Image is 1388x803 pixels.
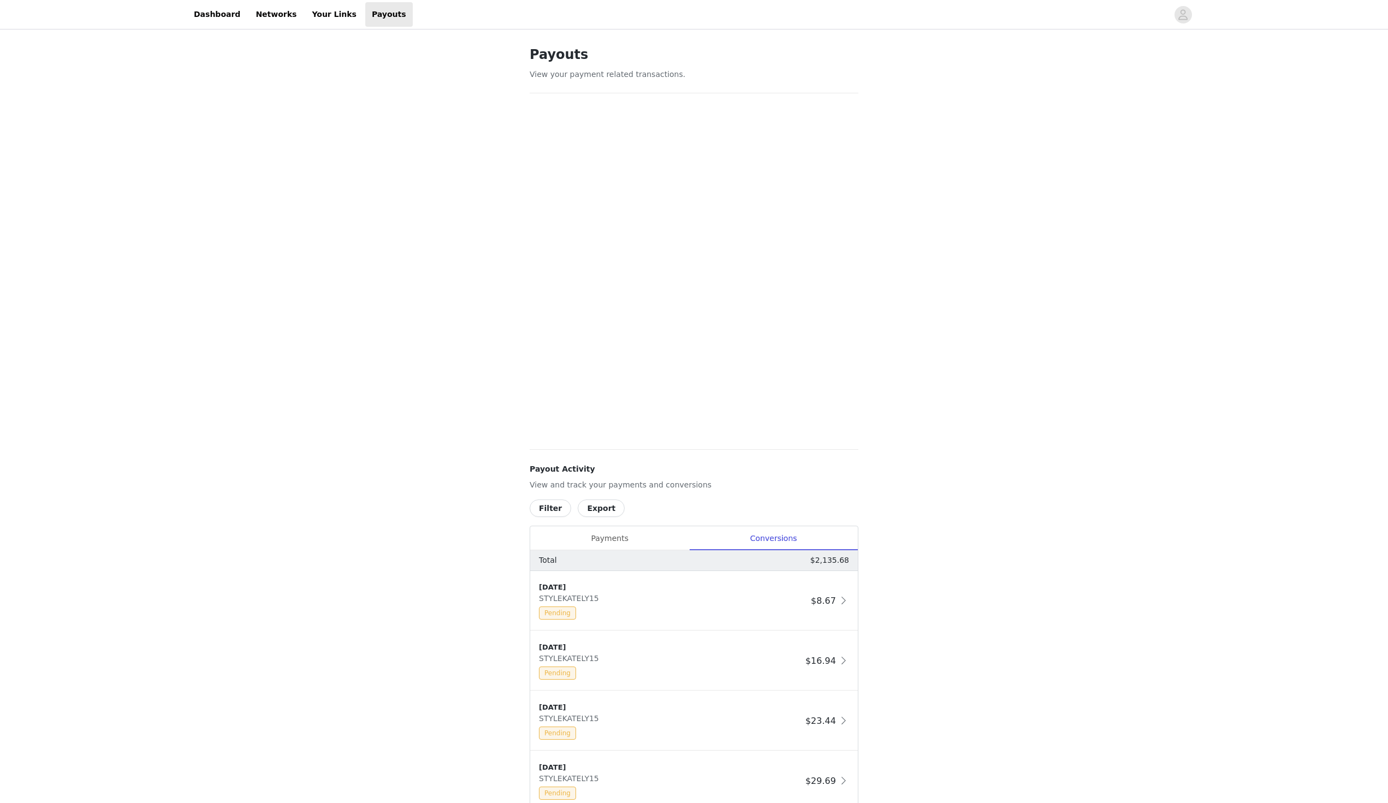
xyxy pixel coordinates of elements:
[530,571,858,631] div: clickable-list-item
[810,555,849,566] p: $2,135.68
[530,526,689,551] div: Payments
[539,667,576,680] span: Pending
[539,727,576,740] span: Pending
[539,594,603,603] span: STYLEKATELY15
[530,69,858,80] p: View your payment related transactions.
[539,774,603,783] span: STYLEKATELY15
[530,691,858,751] div: clickable-list-item
[811,596,836,606] span: $8.67
[530,499,571,517] button: Filter
[530,45,858,64] h1: Payouts
[539,582,806,593] div: [DATE]
[539,714,603,723] span: STYLEKATELY15
[578,499,625,517] button: Export
[530,463,858,475] h4: Payout Activity
[539,642,801,653] div: [DATE]
[1178,6,1188,23] div: avatar
[539,555,557,566] p: Total
[305,2,363,27] a: Your Links
[689,526,858,551] div: Conversions
[539,787,576,800] span: Pending
[539,654,603,663] span: STYLEKATELY15
[539,702,801,713] div: [DATE]
[539,606,576,620] span: Pending
[249,2,303,27] a: Networks
[805,776,836,786] span: $29.69
[530,631,858,691] div: clickable-list-item
[539,762,801,773] div: [DATE]
[187,2,247,27] a: Dashboard
[805,656,836,666] span: $16.94
[530,479,858,491] p: View and track your payments and conversions
[805,716,836,726] span: $23.44
[365,2,413,27] a: Payouts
